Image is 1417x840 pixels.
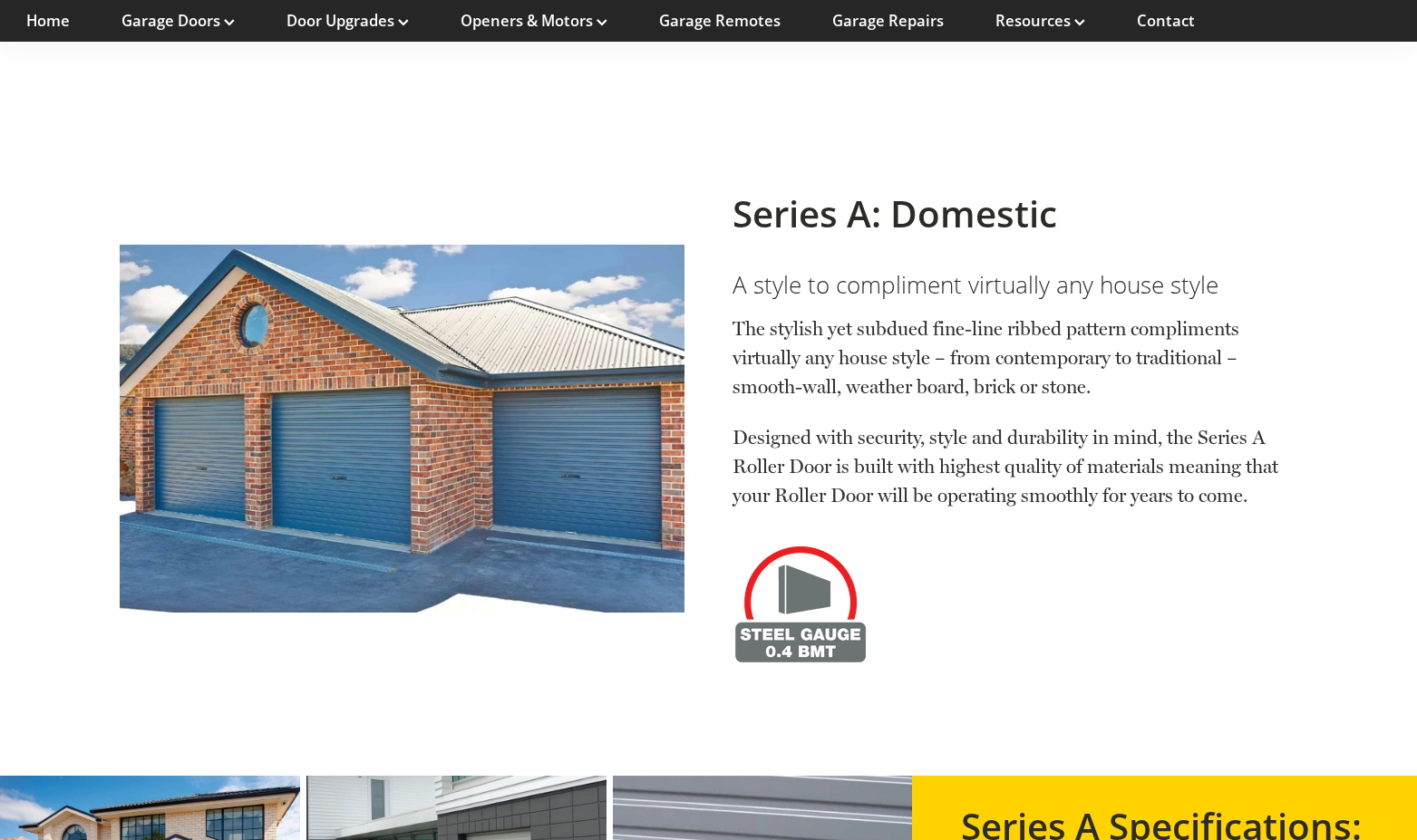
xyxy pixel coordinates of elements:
[733,271,1297,299] h3: A style to compliment virtually any house style
[461,11,607,31] a: Openers & Motors
[26,11,70,31] a: Home
[286,11,409,31] a: Door Upgrades
[733,314,1297,423] p: The stylish yet subdued fine-line ribbed pattern compliments virtually any house style – from con...
[733,423,1297,510] p: Designed with security, style and durability in mind, the Series A Roller Door is built with high...
[733,192,1297,236] h2: Series A: Domestic
[121,11,235,31] a: Garage Doors
[1137,11,1195,31] a: Contact
[832,11,944,31] a: Garage Repairs
[659,11,781,31] a: Garage Remotes
[995,11,1085,31] a: Resources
